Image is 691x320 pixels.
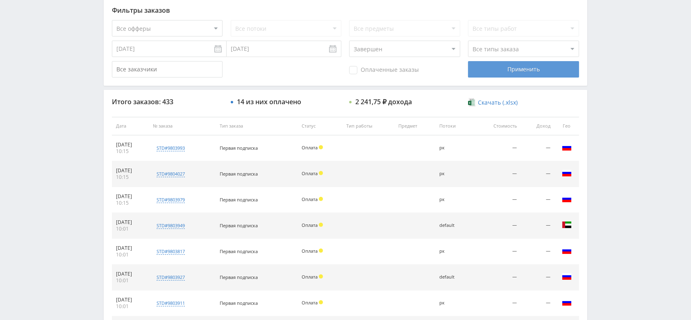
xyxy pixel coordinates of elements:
td: — [521,239,555,265]
span: Первая подписка [220,197,258,203]
span: Первая подписка [220,171,258,177]
img: rus.png [562,297,572,307]
th: Дата [112,117,149,135]
img: rus.png [562,246,572,256]
div: [DATE] [116,142,145,148]
span: Холд [319,223,323,227]
span: Оплата [302,222,318,228]
th: № заказа [149,117,216,135]
span: Первая подписка [220,300,258,306]
div: default [439,274,468,280]
div: [DATE] [116,297,145,303]
div: 14 из них оплачено [237,98,301,105]
th: Тип заказа [216,117,298,135]
div: 10:01 [116,277,145,284]
td: — [521,265,555,290]
td: — [473,239,521,265]
div: [DATE] [116,245,145,251]
th: Доход [521,117,555,135]
td: — [521,161,555,187]
td: — [473,161,521,187]
span: Оплата [302,299,318,306]
span: Оплаченные заказы [349,66,419,74]
span: Оплата [302,274,318,280]
span: Скачать (.xlsx) [478,99,518,106]
div: 10:15 [116,148,145,155]
img: rus.png [562,168,572,178]
div: std#9803911 [157,300,185,306]
div: Фильтры заказов [112,7,579,14]
div: [DATE] [116,167,145,174]
div: std#9803979 [157,197,185,203]
th: Стоимость [473,117,521,135]
input: Все заказчики [112,61,223,78]
div: std#9803817 [157,248,185,255]
div: [DATE] [116,271,145,277]
span: Оплата [302,170,318,176]
th: Статус [298,117,343,135]
span: Оплата [302,144,318,151]
span: Первая подписка [220,145,258,151]
div: 2 241,75 ₽ дохода [355,98,412,105]
a: Скачать (.xlsx) [468,98,517,107]
div: 10:15 [116,200,145,206]
span: Холд [319,300,323,304]
img: rus.png [562,194,572,204]
div: [DATE] [116,193,145,200]
div: default [439,223,468,228]
td: — [521,290,555,316]
th: Тип работы [342,117,394,135]
div: рк [439,249,468,254]
span: Холд [319,171,323,175]
td: — [473,187,521,213]
td: — [473,135,521,161]
img: xlsx [468,98,475,106]
th: Потоки [435,117,473,135]
td: — [473,213,521,239]
span: Холд [319,249,323,253]
div: Итого заказов: 433 [112,98,223,105]
div: рк [439,171,468,176]
td: — [521,213,555,239]
span: Холд [319,274,323,279]
div: std#9803993 [157,145,185,151]
img: rus.png [562,142,572,152]
div: рк [439,300,468,306]
span: Первая подписка [220,274,258,280]
span: Холд [319,197,323,201]
td: — [473,290,521,316]
span: Первая подписка [220,222,258,229]
img: are.png [562,220,572,230]
td: — [521,135,555,161]
th: Предмет [394,117,435,135]
span: Холд [319,145,323,149]
span: Оплата [302,248,318,254]
span: Первая подписка [220,248,258,254]
div: Применить [468,61,579,78]
td: — [473,265,521,290]
img: rus.png [562,272,572,281]
div: 10:01 [116,226,145,232]
div: std#9803949 [157,222,185,229]
div: 10:01 [116,303,145,310]
span: Оплата [302,196,318,202]
td: — [521,187,555,213]
div: 10:01 [116,251,145,258]
div: рк [439,145,468,151]
div: рк [439,197,468,202]
div: [DATE] [116,219,145,226]
th: Гео [555,117,579,135]
div: std#9803927 [157,274,185,281]
div: 10:15 [116,174,145,181]
div: std#9804027 [157,171,185,177]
